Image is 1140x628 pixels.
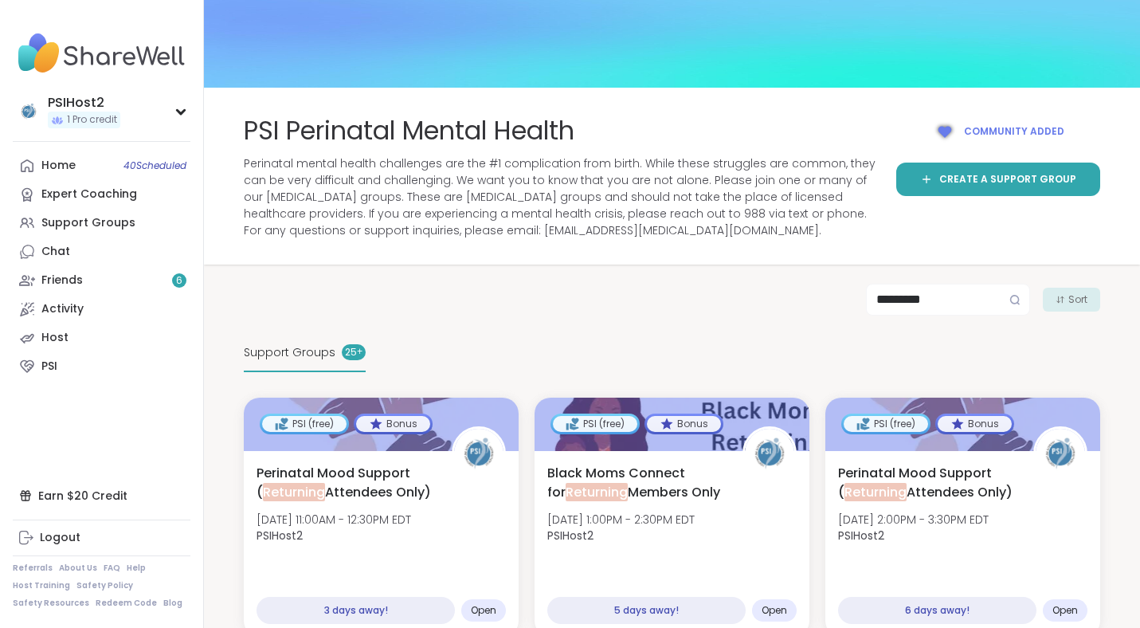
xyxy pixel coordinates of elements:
a: FAQ [104,563,120,574]
div: PSI (free) [553,416,637,432]
div: 3 days away! [257,597,455,624]
b: PSIHost2 [838,528,884,544]
div: Expert Coaching [41,186,137,202]
a: Chat [13,237,190,266]
a: Support Groups [13,209,190,237]
span: Perinatal Mood Support ( Attendees Only) [838,464,1016,502]
a: Logout [13,524,190,552]
div: Bonus [938,416,1012,432]
span: Open [471,604,496,617]
div: 5 days away! [547,597,746,624]
span: Returning [844,483,907,501]
a: Expert Coaching [13,180,190,209]
a: Safety Resources [13,598,89,609]
span: PSI Perinatal Mental Health [244,113,574,149]
span: Open [1052,604,1078,617]
div: Bonus [647,416,721,432]
span: Perinatal mental health challenges are the #1 complication from birth. While these struggles are ... [244,155,877,239]
a: Redeem Code [96,598,157,609]
div: PSI (free) [844,416,928,432]
div: Earn $20 Credit [13,481,190,510]
span: [DATE] 11:00AM - 12:30PM EDT [257,512,411,528]
a: Blog [163,598,182,609]
div: Chat [41,244,70,260]
div: 25 [342,344,366,360]
span: Support Groups [244,344,335,361]
div: Bonus [356,416,430,432]
span: Sort [1068,292,1087,307]
div: Friends [41,273,83,288]
a: Activity [13,295,190,324]
a: Home40Scheduled [13,151,190,180]
span: Community added [964,124,1064,139]
span: Create a support group [939,172,1076,186]
a: Safety Policy [76,580,133,591]
a: Friends6 [13,266,190,295]
img: PSIHost2 [745,429,794,478]
b: PSIHost2 [257,528,303,544]
b: PSIHost2 [547,528,594,544]
div: Support Groups [41,215,135,231]
span: Perinatal Mood Support ( Attendees Only) [257,464,434,502]
span: 6 [176,274,182,288]
span: 1 Pro credit [67,113,117,127]
a: PSI [13,352,190,381]
a: About Us [59,563,97,574]
div: Home [41,158,76,174]
img: PSIHost2 [1036,429,1085,478]
a: Create a support group [896,163,1100,196]
span: Black Moms Connect for Members Only [547,464,725,502]
div: PSIHost2 [48,94,120,112]
span: Returning [263,483,325,501]
a: Referrals [13,563,53,574]
span: [DATE] 2:00PM - 3:30PM EDT [838,512,989,528]
span: Returning [566,483,628,501]
div: Activity [41,301,84,317]
img: PSIHost2 [16,99,41,124]
span: 40 Scheduled [123,159,186,172]
div: 6 days away! [838,597,1036,624]
span: Open [762,604,787,617]
img: PSIHost2 [454,429,503,478]
button: Community added [896,113,1100,150]
a: Host Training [13,580,70,591]
div: PSI (free) [262,416,347,432]
pre: + [357,345,362,359]
a: Host [13,324,190,352]
span: [DATE] 1:00PM - 2:30PM EDT [547,512,695,528]
div: Logout [40,530,80,546]
img: ShareWell Nav Logo [13,26,190,81]
a: Help [127,563,146,574]
div: Host [41,330,69,346]
div: PSI [41,359,57,375]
